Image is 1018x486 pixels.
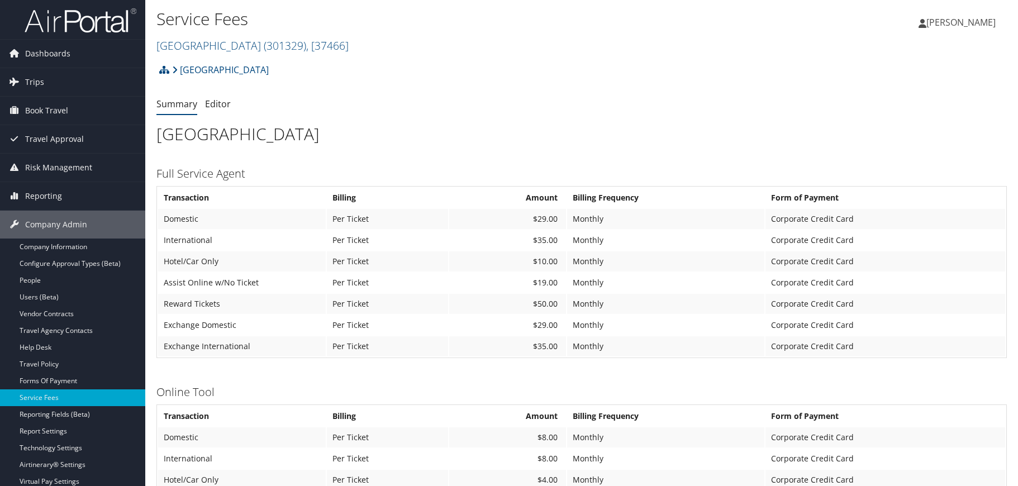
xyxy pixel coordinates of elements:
[567,315,764,335] td: Monthly
[156,7,724,31] h1: Service Fees
[765,188,1005,208] th: Form of Payment
[158,273,326,293] td: Assist Online w/No Ticket
[327,294,448,314] td: Per Ticket
[919,6,1007,39] a: [PERSON_NAME]
[205,98,231,110] a: Editor
[264,38,306,53] span: ( 301329 )
[449,251,566,271] td: $10.00
[765,406,1005,426] th: Form of Payment
[765,449,1005,469] td: Corporate Credit Card
[158,230,326,250] td: International
[567,188,764,208] th: Billing Frequency
[567,209,764,229] td: Monthly
[449,273,566,293] td: $19.00
[765,294,1005,314] td: Corporate Credit Card
[327,230,448,250] td: Per Ticket
[327,427,448,447] td: Per Ticket
[327,251,448,271] td: Per Ticket
[765,273,1005,293] td: Corporate Credit Card
[765,427,1005,447] td: Corporate Credit Card
[156,38,349,53] a: [GEOGRAPHIC_DATA]
[158,406,326,426] th: Transaction
[327,406,448,426] th: Billing
[449,406,566,426] th: Amount
[449,427,566,447] td: $8.00
[449,449,566,469] td: $8.00
[156,98,197,110] a: Summary
[25,68,44,96] span: Trips
[567,406,764,426] th: Billing Frequency
[158,449,326,469] td: International
[158,427,326,447] td: Domestic
[567,336,764,356] td: Monthly
[306,38,349,53] span: , [ 37466 ]
[449,294,566,314] td: $50.00
[158,336,326,356] td: Exchange International
[567,449,764,469] td: Monthly
[926,16,996,28] span: [PERSON_NAME]
[327,209,448,229] td: Per Ticket
[25,125,84,153] span: Travel Approval
[327,273,448,293] td: Per Ticket
[158,209,326,229] td: Domestic
[327,315,448,335] td: Per Ticket
[25,182,62,210] span: Reporting
[449,315,566,335] td: $29.00
[158,188,326,208] th: Transaction
[765,230,1005,250] td: Corporate Credit Card
[327,336,448,356] td: Per Ticket
[449,188,566,208] th: Amount
[172,59,269,81] a: [GEOGRAPHIC_DATA]
[158,251,326,271] td: Hotel/Car Only
[567,251,764,271] td: Monthly
[765,336,1005,356] td: Corporate Credit Card
[567,273,764,293] td: Monthly
[327,449,448,469] td: Per Ticket
[156,166,1007,182] h3: Full Service Agent
[327,188,448,208] th: Billing
[765,209,1005,229] td: Corporate Credit Card
[156,122,1007,146] h1: [GEOGRAPHIC_DATA]
[567,230,764,250] td: Monthly
[25,7,136,34] img: airportal-logo.png
[156,384,1007,400] h3: Online Tool
[25,97,68,125] span: Book Travel
[765,315,1005,335] td: Corporate Credit Card
[567,294,764,314] td: Monthly
[158,315,326,335] td: Exchange Domestic
[449,336,566,356] td: $35.00
[25,40,70,68] span: Dashboards
[158,294,326,314] td: Reward Tickets
[567,427,764,447] td: Monthly
[449,230,566,250] td: $35.00
[25,211,87,239] span: Company Admin
[25,154,92,182] span: Risk Management
[765,251,1005,271] td: Corporate Credit Card
[449,209,566,229] td: $29.00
